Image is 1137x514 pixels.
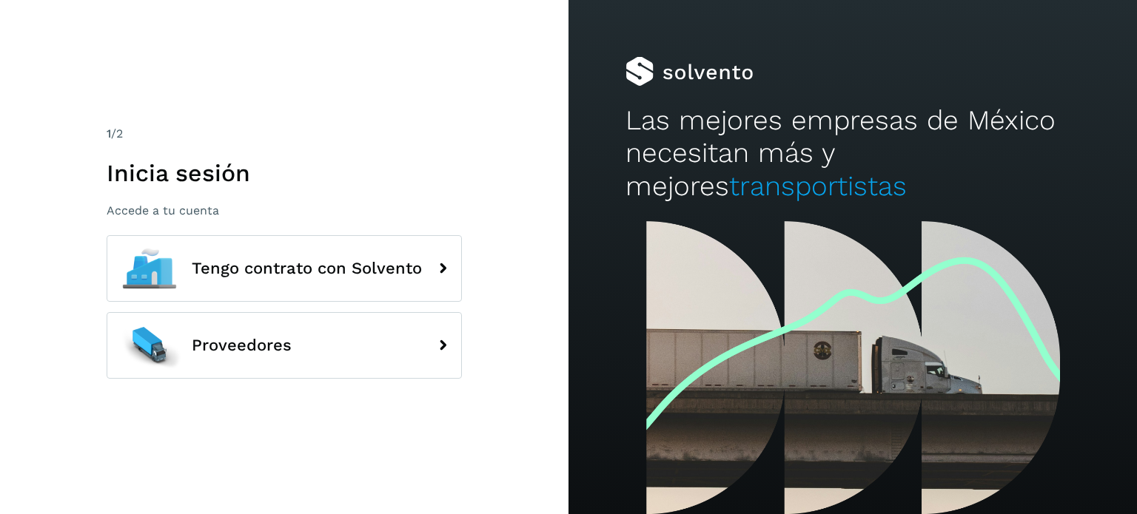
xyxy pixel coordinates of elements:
[192,337,292,354] span: Proveedores
[107,203,462,217] p: Accede a tu cuenta
[107,235,462,302] button: Tengo contrato con Solvento
[107,125,462,143] div: /2
[107,126,111,141] span: 1
[107,312,462,379] button: Proveedores
[625,104,1080,203] h2: Las mejores empresas de México necesitan más y mejores
[107,159,462,187] h1: Inicia sesión
[729,170,907,202] span: transportistas
[192,260,422,277] span: Tengo contrato con Solvento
